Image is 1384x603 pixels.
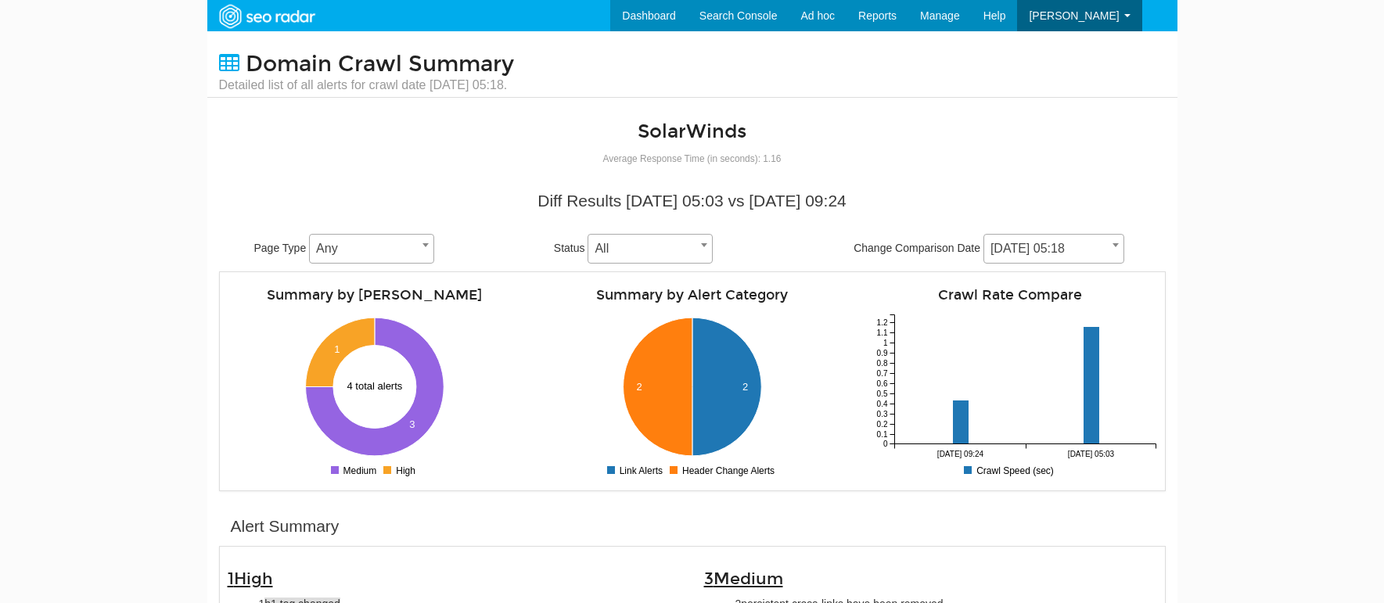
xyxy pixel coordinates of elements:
small: Detailed list of all alerts for crawl date [DATE] 05:18. [219,77,514,94]
span: Any [309,234,434,264]
span: 1 [228,569,273,589]
small: Average Response Time (in seconds): 1.16 [603,153,782,164]
span: 08/18/2025 05:18 [983,234,1124,264]
tspan: [DATE] 09:24 [936,450,983,458]
tspan: 0 [883,440,887,448]
tspan: 1.2 [876,318,887,327]
tspan: 0.9 [876,349,887,357]
span: Help [983,9,1006,22]
tspan: 0.7 [876,369,887,378]
tspan: 0.8 [876,359,887,368]
span: Any [310,238,433,260]
tspan: [DATE] 05:03 [1067,450,1114,458]
img: SEORadar [213,2,321,31]
div: Alert Summary [231,515,340,538]
a: SolarWinds [638,120,746,143]
tspan: 0.4 [876,400,887,408]
span: 08/18/2025 05:18 [984,238,1123,260]
span: Domain Crawl Summary [246,51,514,77]
span: Change Comparison Date [854,242,980,254]
tspan: 1 [883,339,887,347]
tspan: 0.2 [876,420,887,429]
div: Diff Results [DATE] 05:03 vs [DATE] 09:24 [231,189,1154,213]
h4: Summary by Alert Category [545,288,839,303]
tspan: 0.3 [876,410,887,418]
span: Search Console [699,9,778,22]
span: [PERSON_NAME] [1029,9,1119,22]
span: Reports [858,9,897,22]
span: Status [554,242,585,254]
span: All [588,234,713,264]
span: Medium [714,569,783,589]
span: Page Type [254,242,307,254]
tspan: 0.1 [876,430,887,439]
span: Manage [920,9,960,22]
span: High [234,569,273,589]
tspan: 1.1 [876,328,887,337]
span: 3 [704,569,783,589]
h4: Crawl Rate Compare [863,288,1157,303]
span: Ad hoc [800,9,835,22]
h4: Summary by [PERSON_NAME] [228,288,522,303]
span: All [588,238,712,260]
text: 4 total alerts [347,380,403,392]
tspan: 0.6 [876,379,887,388]
tspan: 0.5 [876,389,887,398]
